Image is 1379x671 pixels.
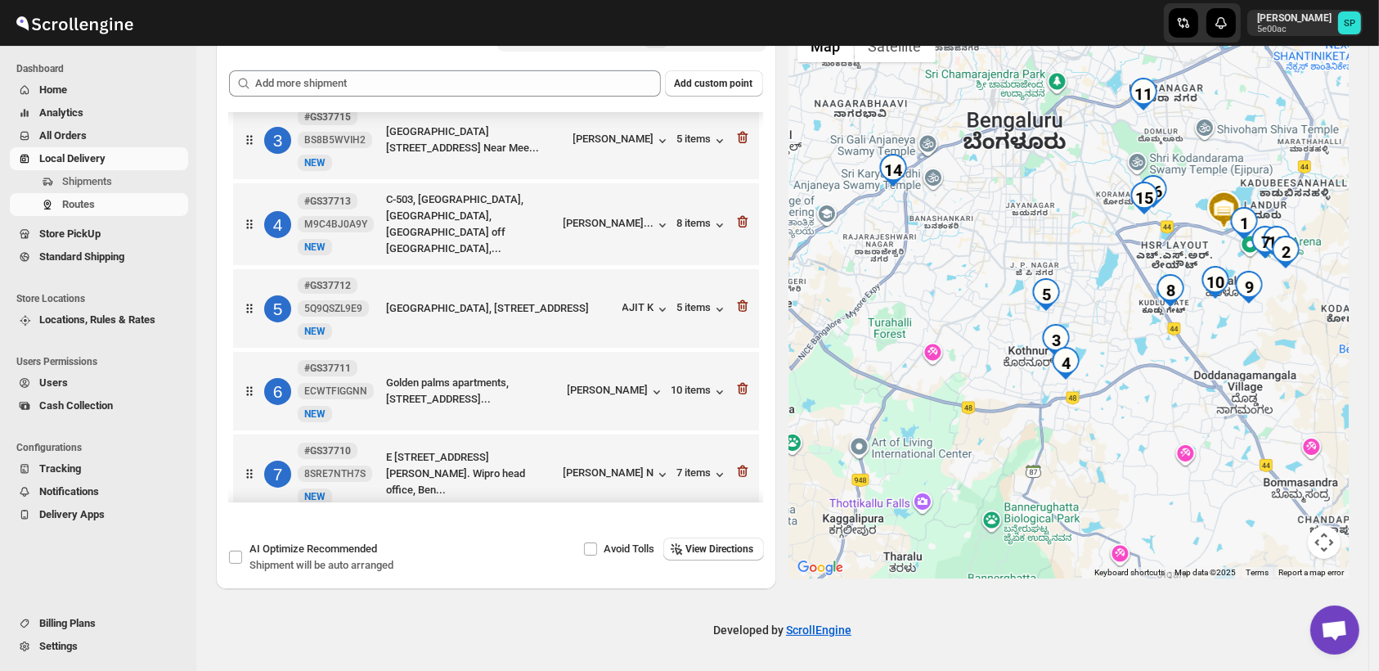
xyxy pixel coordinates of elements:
div: 7 [1249,226,1282,259]
span: Users Permissions [16,355,188,368]
p: [PERSON_NAME] [1257,11,1332,25]
div: [PERSON_NAME]... [564,217,654,229]
button: Analytics [10,101,188,124]
a: ScrollEngine [786,624,851,637]
span: Settings [39,640,78,652]
b: #GS37712 [304,280,351,291]
span: Notifications [39,485,99,498]
div: 11 [1127,78,1160,110]
span: Map data ©2025 [1175,568,1236,577]
a: Terms (opens in new tab) [1246,568,1269,577]
div: 5#GS377125Q9QSZL9E9NEW[GEOGRAPHIC_DATA], [STREET_ADDRESS]AJIT K5 items [233,269,759,348]
div: 5 [1030,278,1062,311]
button: Home [10,79,188,101]
div: 4 [264,211,291,238]
div: Golden palms apartments, [STREET_ADDRESS]... [386,375,561,408]
button: Billing Plans [10,612,188,635]
b: #GS37710 [304,445,351,457]
button: Cash Collection [10,394,188,417]
span: 8SRE7NTH7S [304,467,366,480]
b: #GS37713 [304,196,351,207]
div: 9 [1233,271,1265,304]
button: [PERSON_NAME] [568,384,665,400]
div: 7 items [677,466,728,483]
span: Avoid Tolls [604,543,655,555]
div: 2 [1269,236,1302,268]
span: Locations, Rules & Rates [39,313,155,326]
span: 5Q9QSZL9E9 [304,302,362,315]
button: [PERSON_NAME]... [564,217,671,233]
span: NEW [304,491,326,502]
p: Developed by [713,622,851,638]
button: Users [10,372,188,394]
div: 4 [1049,347,1082,380]
span: Recommended [307,543,377,555]
span: Users [39,376,68,389]
button: All Orders [10,124,188,147]
span: Routes [62,198,95,210]
div: [GEOGRAPHIC_DATA] [STREET_ADDRESS] Near Mee... [386,124,567,156]
span: M9C4BJ0A9Y [304,218,367,231]
button: Routes [10,193,188,216]
div: 7#GS377108SRE7NTH7SNEWE [STREET_ADDRESS][PERSON_NAME]. Wipro head office, Ben...[PERSON_NAME] N7 ... [233,435,759,513]
button: Tracking [10,457,188,480]
button: Shipments [10,170,188,193]
div: C-503, [GEOGRAPHIC_DATA], [GEOGRAPHIC_DATA], [GEOGRAPHIC_DATA] off [GEOGRAPHIC_DATA],... [386,191,557,257]
span: BS8B5WVIH2 [304,133,366,146]
img: Google [793,557,847,579]
div: 3#GS37715BS8B5WVIH2NEW[GEOGRAPHIC_DATA] [STREET_ADDRESS] Near Mee...[PERSON_NAME]5 items [233,101,759,179]
button: AJIT K [622,301,671,317]
span: All Orders [39,129,87,142]
div: 5 [264,295,291,322]
button: Settings [10,635,188,658]
button: [PERSON_NAME] [573,133,671,149]
div: 8 [1154,274,1187,307]
button: Notifications [10,480,188,503]
button: Show satellite imagery [855,29,936,62]
input: Add more shipment [255,70,661,97]
button: Keyboard shortcuts [1094,567,1165,579]
button: Show street map [797,29,855,62]
button: 5 items [677,301,728,317]
div: 6#GS37711ECWTFIGGNNNEWGolden palms apartments, [STREET_ADDRESS]...[PERSON_NAME]10 items [233,352,759,430]
button: Map camera controls [1308,526,1341,559]
span: Store Locations [16,292,188,305]
span: Sulakshana Pundle [1338,11,1361,34]
span: Billing Plans [39,617,96,629]
span: AI Optimize [249,543,377,555]
p: 5e00ac [1257,25,1332,34]
div: 15 [1128,182,1161,214]
span: Store PickUp [39,227,101,240]
div: 14 [877,154,910,187]
div: 1 [1228,207,1260,240]
span: Analytics [39,106,83,119]
button: Add custom point [665,70,763,97]
span: NEW [304,157,326,169]
button: [PERSON_NAME] N [564,466,671,483]
span: Configurations [16,441,188,454]
text: SP [1344,18,1355,29]
span: NEW [304,241,326,253]
span: NEW [304,326,326,337]
div: Open chat [1310,606,1359,655]
button: 10 items [672,384,728,400]
button: User menu [1247,10,1363,36]
span: Shipments [62,175,112,187]
div: 3 [1040,324,1072,357]
button: 5 items [677,133,728,149]
div: 13 [1260,226,1293,259]
span: Home [39,83,67,96]
b: #GS37711 [304,363,351,374]
img: ScrollEngine [13,2,136,43]
a: Report a map error [1278,568,1344,577]
span: View Directions [686,543,754,556]
button: Delivery Apps [10,503,188,526]
button: Locations, Rules & Rates [10,308,188,331]
div: 3 [264,127,291,154]
span: NEW [304,408,326,420]
div: 7 [264,461,291,488]
div: 8 items [677,217,728,233]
